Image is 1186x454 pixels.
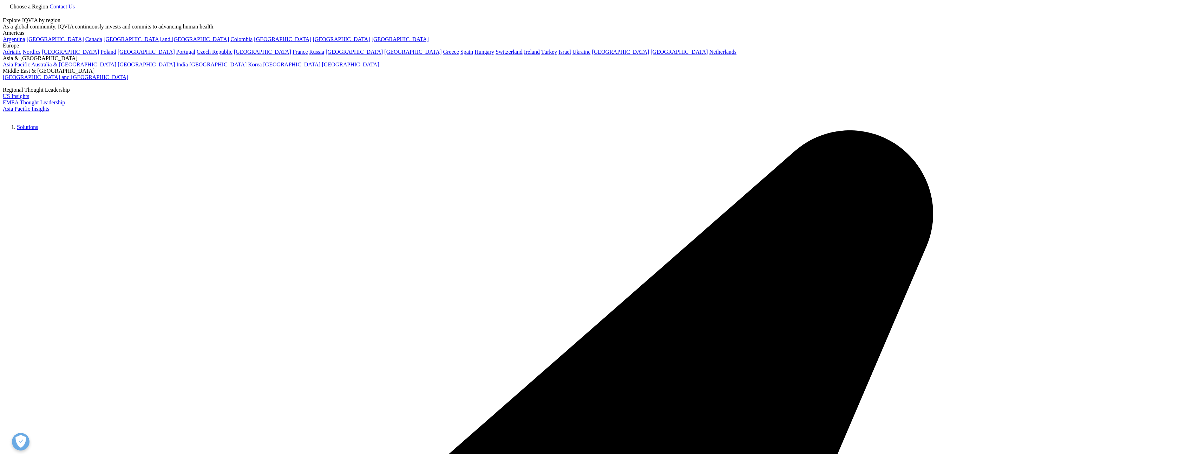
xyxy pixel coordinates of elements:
[3,68,1183,74] div: Middle East & [GEOGRAPHIC_DATA]
[3,49,21,55] a: Adriatic
[22,49,40,55] a: Nordics
[104,36,229,42] a: [GEOGRAPHIC_DATA] and [GEOGRAPHIC_DATA]
[50,4,75,9] a: Contact Us
[443,49,459,55] a: Greece
[3,74,128,80] a: [GEOGRAPHIC_DATA] and [GEOGRAPHIC_DATA]
[176,49,195,55] a: Portugal
[651,49,708,55] a: [GEOGRAPHIC_DATA]
[230,36,253,42] a: Colombia
[474,49,494,55] a: Hungary
[558,49,571,55] a: Israel
[197,49,232,55] a: Czech Republic
[3,36,25,42] a: Argentina
[293,49,308,55] a: France
[3,99,65,105] a: EMEA Thought Leadership
[3,30,1183,36] div: Americas
[31,61,116,67] a: Australia & [GEOGRAPHIC_DATA]
[10,4,48,9] span: Choose a Region
[309,49,325,55] a: Russia
[3,55,1183,61] div: Asia & [GEOGRAPHIC_DATA]
[460,49,473,55] a: Spain
[248,61,262,67] a: Korea
[12,433,30,450] button: Open Preferences
[322,61,379,67] a: [GEOGRAPHIC_DATA]
[118,61,175,67] a: [GEOGRAPHIC_DATA]
[100,49,116,55] a: Poland
[189,61,247,67] a: [GEOGRAPHIC_DATA]
[254,36,311,42] a: [GEOGRAPHIC_DATA]
[572,49,591,55] a: Ukraine
[3,106,49,112] a: Asia Pacific Insights
[384,49,441,55] a: [GEOGRAPHIC_DATA]
[3,17,1183,24] div: Explore IQVIA by region
[3,93,29,99] a: US Insights
[3,24,1183,30] div: As a global community, IQVIA continuously invests and commits to advancing human health.
[234,49,291,55] a: [GEOGRAPHIC_DATA]
[496,49,522,55] a: Switzerland
[118,49,175,55] a: [GEOGRAPHIC_DATA]
[42,49,99,55] a: [GEOGRAPHIC_DATA]
[372,36,429,42] a: [GEOGRAPHIC_DATA]
[3,87,1183,93] div: Regional Thought Leadership
[85,36,102,42] a: Canada
[27,36,84,42] a: [GEOGRAPHIC_DATA]
[709,49,736,55] a: Netherlands
[176,61,188,67] a: India
[3,61,30,67] a: Asia Pacific
[263,61,320,67] a: [GEOGRAPHIC_DATA]
[592,49,649,55] a: [GEOGRAPHIC_DATA]
[313,36,370,42] a: [GEOGRAPHIC_DATA]
[524,49,540,55] a: Ireland
[3,43,1183,49] div: Europe
[17,124,38,130] a: Solutions
[326,49,383,55] a: [GEOGRAPHIC_DATA]
[541,49,557,55] a: Turkey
